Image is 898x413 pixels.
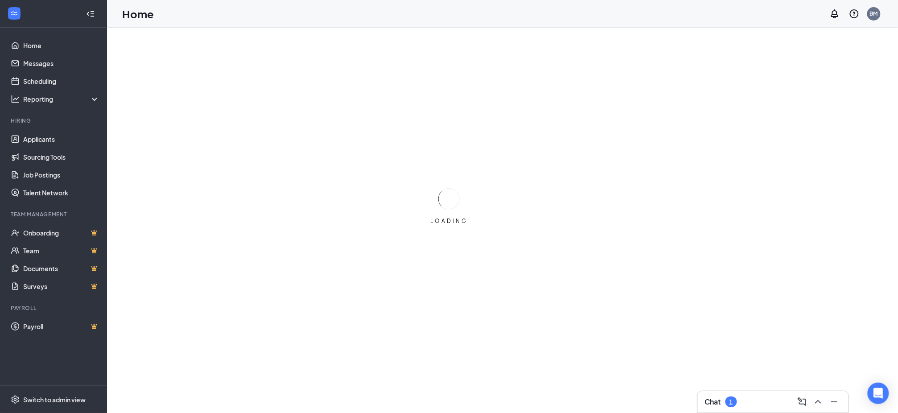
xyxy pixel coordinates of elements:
a: PayrollCrown [23,318,99,335]
svg: ComposeMessage [797,396,807,407]
div: Switch to admin view [23,395,86,404]
div: Reporting [23,95,100,103]
button: Minimize [827,395,841,409]
svg: Analysis [11,95,20,103]
a: Messages [23,54,99,72]
div: LOADING [427,217,471,225]
button: ChevronUp [811,395,825,409]
div: Team Management [11,211,98,218]
svg: Minimize [829,396,840,407]
a: Sourcing Tools [23,148,99,166]
svg: Collapse [86,9,95,18]
a: OnboardingCrown [23,224,99,242]
a: Scheduling [23,72,99,90]
h3: Chat [705,397,721,407]
svg: Notifications [829,8,840,19]
div: BM [870,10,878,17]
button: ComposeMessage [795,395,809,409]
svg: ChevronUp [813,396,824,407]
a: Applicants [23,130,99,148]
a: Talent Network [23,184,99,202]
div: Payroll [11,304,98,312]
svg: WorkstreamLogo [10,9,19,18]
a: Home [23,37,99,54]
a: Job Postings [23,166,99,184]
div: 1 [729,398,733,406]
a: TeamCrown [23,242,99,260]
a: DocumentsCrown [23,260,99,277]
div: Open Intercom Messenger [868,383,889,404]
div: Hiring [11,117,98,124]
svg: Settings [11,395,20,404]
svg: QuestionInfo [849,8,860,19]
a: SurveysCrown [23,277,99,295]
h1: Home [122,6,154,21]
